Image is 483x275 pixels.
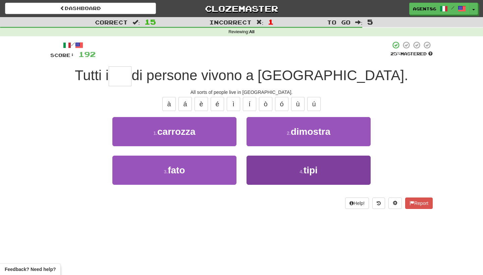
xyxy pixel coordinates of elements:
button: á [178,97,192,111]
span: Open feedback widget [5,266,56,273]
button: Round history (alt+y) [372,198,385,209]
small: 3 . [164,169,168,174]
span: Correct [95,19,128,25]
span: carrozza [157,126,196,137]
small: 4 . [300,169,304,174]
button: ù [291,97,305,111]
span: : [132,19,140,25]
span: 192 [78,50,96,58]
span: / [451,5,454,10]
button: à [162,97,176,111]
span: Agent86 [413,6,436,12]
span: 15 [145,18,156,26]
small: 2 . [287,130,291,136]
button: í [243,97,256,111]
span: : [355,19,363,25]
div: All sorts of people live in [GEOGRAPHIC_DATA]. [50,89,433,96]
a: Clozemaster [166,3,317,14]
button: 2.dimostra [247,117,371,146]
div: / [50,41,96,49]
button: Report [405,198,433,209]
span: fato [168,165,185,175]
strong: All [249,30,255,34]
button: 4.tipi [247,156,371,185]
span: 1 [268,18,274,26]
span: 5 [367,18,373,26]
a: Agent86 / [409,3,470,15]
span: Tutti i [75,67,109,83]
span: di persone vivono a [GEOGRAPHIC_DATA]. [131,67,408,83]
button: Help! [345,198,369,209]
button: ó [275,97,288,111]
a: Dashboard [5,3,156,14]
span: To go [327,19,351,25]
button: è [195,97,208,111]
button: 3.fato [112,156,236,185]
span: : [256,19,264,25]
span: tipi [304,165,318,175]
small: 1 . [153,130,157,136]
span: Incorrect [209,19,252,25]
div: Mastered [390,51,433,57]
button: ì [227,97,240,111]
button: ú [307,97,321,111]
span: dimostra [291,126,330,137]
button: 1.carrozza [112,117,236,146]
span: 25 % [390,51,400,56]
button: é [211,97,224,111]
button: ò [259,97,272,111]
span: Score: [50,52,74,58]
